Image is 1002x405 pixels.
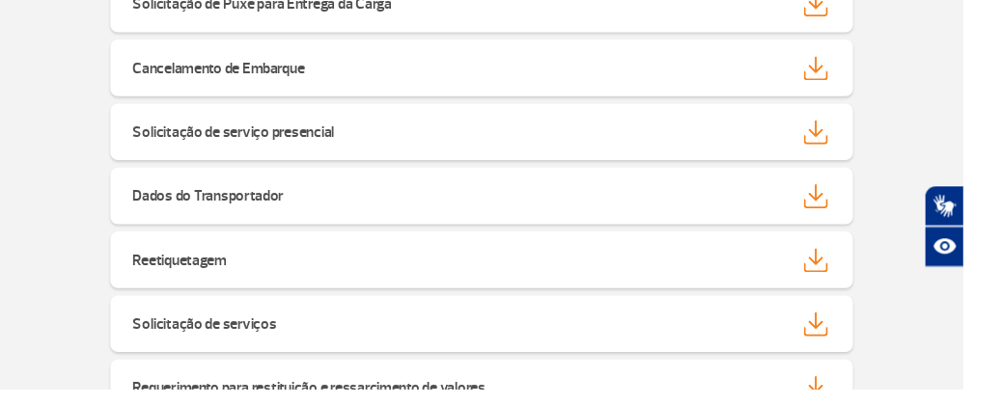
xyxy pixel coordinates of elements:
[138,195,295,214] strong: Dados do Transportador
[138,328,288,347] strong: Solicitação de serviços
[115,41,887,100] a: Cancelamento de Embarque
[115,175,887,233] a: Dados do Transportador
[138,62,317,81] strong: Cancelamento de Embarque
[961,193,1002,278] div: Plugin de acessibilidade da Hand Talk.
[138,261,236,281] strong: Reetiquetagem
[115,241,887,300] a: Reetiquetagem
[961,193,1002,235] button: Abrir tradutor de língua de sinais.
[115,108,887,167] a: Solicitação de serviço presencial
[115,308,887,366] a: Solicitação de serviços
[138,128,348,148] strong: Solicitação de serviço presencial
[961,235,1002,278] button: Abrir recursos assistivos.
